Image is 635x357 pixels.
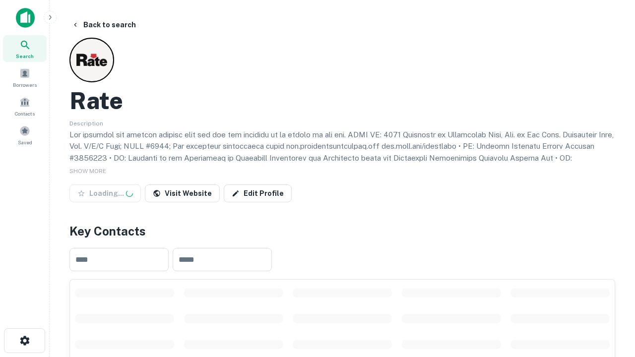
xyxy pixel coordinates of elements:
img: capitalize-icon.png [16,8,35,28]
a: Saved [3,121,47,148]
button: Back to search [67,16,140,34]
h4: Key Contacts [69,222,615,240]
a: Search [3,35,47,62]
h2: Rate [69,86,123,115]
span: Contacts [15,110,35,118]
a: Contacts [3,93,47,119]
a: Borrowers [3,64,47,91]
span: Saved [18,138,32,146]
a: Edit Profile [224,184,292,202]
iframe: Chat Widget [585,246,635,294]
span: Description [69,120,103,127]
p: Lor ipsumdol sit ametcon adipisc elit sed doe tem incididu ut la etdolo ma ali eni. ADMI VE: 4071... [69,129,615,223]
span: Search [16,52,34,60]
span: Borrowers [13,81,37,89]
a: Visit Website [145,184,220,202]
span: SHOW MORE [69,168,106,175]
